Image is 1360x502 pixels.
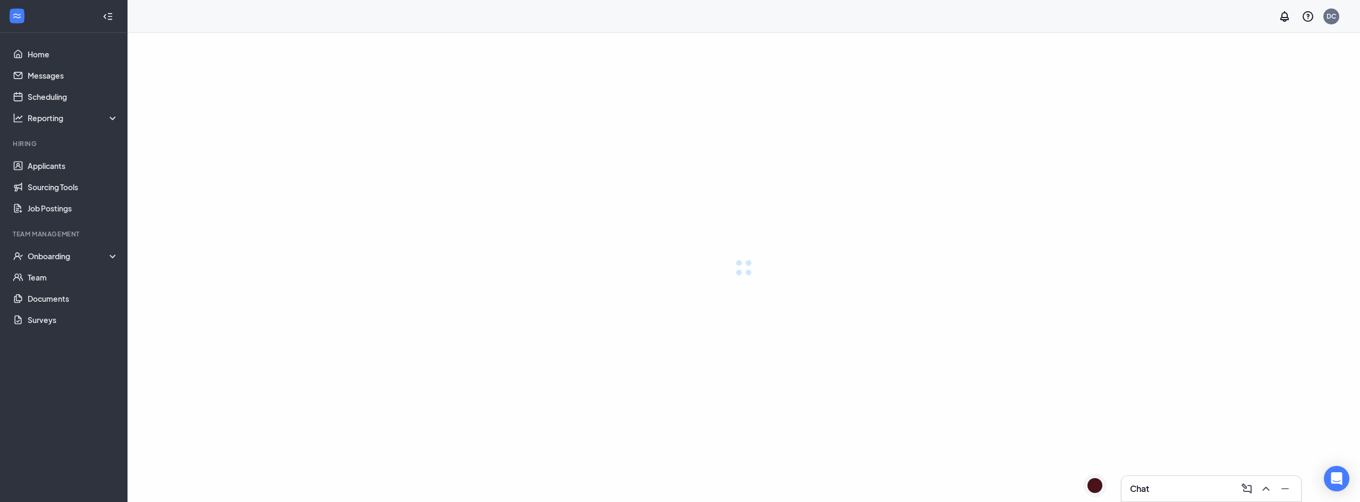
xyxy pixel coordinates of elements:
[13,229,116,239] div: Team Management
[12,11,22,21] svg: WorkstreamLogo
[1278,10,1291,23] svg: Notifications
[13,251,23,261] svg: UserCheck
[103,11,113,22] svg: Collapse
[1256,480,1273,497] button: ChevronUp
[1327,12,1336,21] div: DC
[28,198,118,219] a: Job Postings
[1240,482,1253,495] svg: ComposeMessage
[28,65,118,86] a: Messages
[13,113,23,123] svg: Analysis
[28,267,118,288] a: Team
[28,86,118,107] a: Scheduling
[28,309,118,330] a: Surveys
[28,176,118,198] a: Sourcing Tools
[1130,483,1149,495] h3: Chat
[28,113,119,123] div: Reporting
[1276,480,1293,497] button: Minimize
[1237,480,1254,497] button: ComposeMessage
[13,139,116,148] div: Hiring
[28,251,119,261] div: Onboarding
[28,155,118,176] a: Applicants
[28,288,118,309] a: Documents
[1324,466,1349,491] div: Open Intercom Messenger
[1279,482,1291,495] svg: Minimize
[28,44,118,65] a: Home
[1302,10,1314,23] svg: QuestionInfo
[1260,482,1272,495] svg: ChevronUp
